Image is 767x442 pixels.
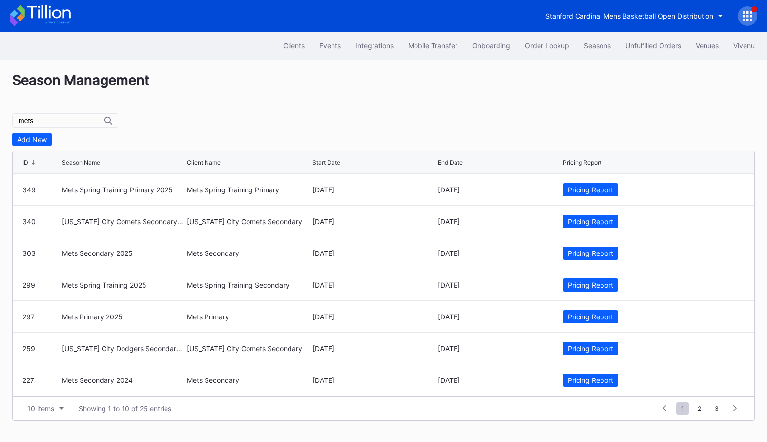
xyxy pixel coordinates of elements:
div: 340 [22,217,60,226]
div: Seasons [584,42,611,50]
button: Mobile Transfer [401,37,465,55]
div: Events [319,42,341,50]
div: Season Name [62,159,100,166]
span: 3 [710,402,724,415]
div: Mets Spring Training 2025 [62,281,185,289]
button: Vivenu [726,37,762,55]
div: 297 [22,313,60,321]
div: Mets Secondary 2024 [62,376,185,384]
div: [DATE] [312,281,435,289]
div: Showing 1 to 10 of 25 entries [79,404,171,413]
div: [DATE] [438,376,561,384]
div: [DATE] [438,217,561,226]
button: Stanford Cardinal Mens Basketball Open Distribution [538,7,730,25]
div: [DATE] [312,217,435,226]
div: Clients [283,42,305,50]
div: Vivenu [733,42,755,50]
div: Integrations [355,42,394,50]
div: Mets Spring Training Secondary [187,281,310,289]
div: [DATE] [438,249,561,257]
span: 2 [693,402,706,415]
div: Mets Spring Training Primary [187,186,310,194]
button: Add New [12,133,52,146]
button: Pricing Report [563,374,618,387]
div: [DATE] [312,376,435,384]
div: 349 [22,186,60,194]
div: [DATE] [312,186,435,194]
input: Search [19,117,104,125]
div: End Date [438,159,463,166]
div: Add New [17,135,47,144]
div: Pricing Report [563,159,601,166]
div: Mets Secondary [187,376,310,384]
div: Pricing Report [568,344,613,353]
button: Clients [276,37,312,55]
div: [DATE] [438,186,561,194]
div: [US_STATE] City Comets Secondary 2025 [62,217,185,226]
div: [DATE] [312,313,435,321]
div: [DATE] [312,344,435,353]
div: [DATE] [438,344,561,353]
div: [US_STATE] City Comets Secondary [187,217,310,226]
div: Mets Spring Training Primary 2025 [62,186,185,194]
div: [DATE] [438,281,561,289]
button: Pricing Report [563,183,618,196]
div: Order Lookup [525,42,569,50]
button: Onboarding [465,37,518,55]
div: [DATE] [438,313,561,321]
div: Pricing Report [568,376,613,384]
button: Pricing Report [563,342,618,355]
div: Mets Secondary [187,249,310,257]
button: Pricing Report [563,278,618,292]
div: Pricing Report [568,186,613,194]
div: 259 [22,344,60,353]
div: [DATE] [312,249,435,257]
button: Pricing Report [563,215,618,228]
div: Unfulfilled Orders [625,42,681,50]
div: Mobile Transfer [408,42,457,50]
div: Venues [696,42,719,50]
div: Pricing Report [568,281,613,289]
button: Venues [688,37,726,55]
div: Pricing Report [568,217,613,226]
div: Pricing Report [568,249,613,257]
button: Pricing Report [563,310,618,323]
span: 1 [676,402,689,415]
div: Season Management [12,72,755,101]
div: Stanford Cardinal Mens Basketball Open Distribution [545,12,713,20]
div: 303 [22,249,60,257]
div: Mets Secondary 2025 [62,249,185,257]
button: Integrations [348,37,401,55]
div: 10 items [27,404,54,413]
button: Pricing Report [563,247,618,260]
div: Mets Primary 2025 [62,313,185,321]
div: Pricing Report [568,313,613,321]
div: Start Date [312,159,340,166]
button: Order Lookup [518,37,577,55]
button: Unfulfilled Orders [618,37,688,55]
div: Mets Primary [187,313,310,321]
div: [US_STATE] City Comets Secondary [187,344,310,353]
div: Onboarding [472,42,510,50]
div: Client Name [187,159,221,166]
button: 10 items [22,402,69,415]
div: 227 [22,376,60,384]
button: Seasons [577,37,618,55]
div: [US_STATE] City Dodgers Secondary 2024 [62,344,185,353]
div: 299 [22,281,60,289]
button: Events [312,37,348,55]
div: ID [22,159,28,166]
